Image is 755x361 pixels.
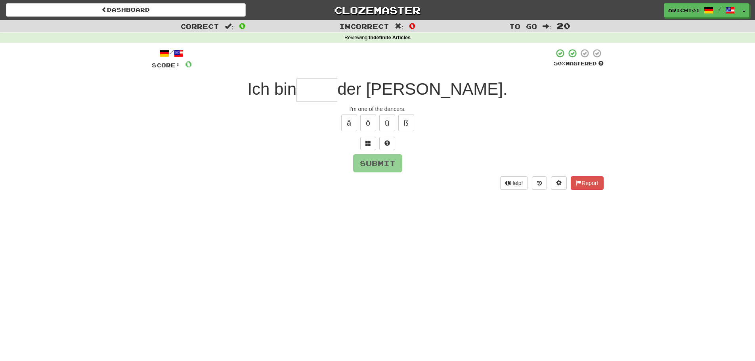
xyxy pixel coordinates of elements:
button: Switch sentence to multiple choice alt+p [360,137,376,150]
div: Mastered [554,60,604,67]
span: 0 [409,21,416,31]
span: 0 [185,59,192,69]
span: 50 % [554,60,566,67]
span: Incorrect [339,22,389,30]
button: Single letter hint - you only get 1 per sentence and score half the points! alt+h [379,137,395,150]
strong: Indefinite Articles [369,35,411,40]
span: aricht01 [668,7,700,14]
span: Correct [180,22,219,30]
button: ß [398,115,414,131]
span: / [717,6,721,12]
a: Dashboard [6,3,246,17]
div: / [152,48,192,58]
span: : [543,23,551,30]
span: 0 [239,21,246,31]
button: Report [571,176,603,190]
span: der [PERSON_NAME]. [337,80,507,98]
span: To go [509,22,537,30]
a: Clozemaster [258,3,497,17]
button: Help! [500,176,528,190]
button: ä [341,115,357,131]
button: Round history (alt+y) [532,176,547,190]
span: : [225,23,233,30]
button: Submit [353,154,402,172]
button: ö [360,115,376,131]
span: : [395,23,403,30]
span: Score: [152,62,180,69]
span: Ich bin [247,80,296,98]
a: aricht01 / [664,3,739,17]
button: ü [379,115,395,131]
div: I'm one of the dancers. [152,105,604,113]
span: 20 [557,21,570,31]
